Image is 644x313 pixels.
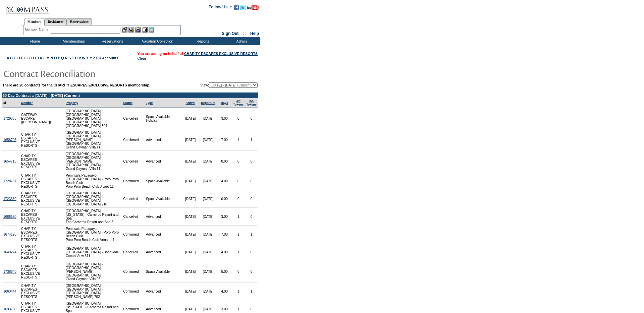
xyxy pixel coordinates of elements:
td: 1 [245,129,258,151]
a: Status [123,101,132,105]
a: 1658705 [3,138,16,142]
a: 1723660 [3,197,16,201]
span: :: [243,31,246,36]
td: 1 [232,208,245,226]
a: M [47,56,50,60]
a: Help [250,31,259,36]
td: Advanced [145,226,181,243]
a: Clear [138,56,146,60]
a: 1654710 [3,160,16,163]
img: b_calculator.gif [149,27,154,33]
a: X [87,56,89,60]
td: CHARITY ESCAPES EXCLUSIVE RESORTS [20,190,52,208]
td: CHARITY ESCAPES EXCLUSIVE RESORTS [20,283,52,300]
a: K [40,56,43,60]
td: Advanced [145,151,181,172]
td: GATEWAY ESCAPE ([PERSON_NAME]) [20,108,52,129]
td: 0 [232,190,245,208]
a: ER Accounts [96,56,118,60]
td: Space Available Holiday [145,108,181,129]
td: 0.00 [217,151,232,172]
a: O [54,56,57,60]
td: 1 [245,283,258,300]
td: CHARITY ESCAPES EXCLUSIVE RESORTS [20,208,52,226]
td: View: [186,82,258,88]
td: [DATE] [199,190,217,208]
a: Days [221,101,228,105]
td: [GEOGRAPHIC_DATA], [US_STATE] - Carneros Resort and Spa The Carneros Resort and Spa 3 [64,208,122,226]
td: [DATE] [181,226,199,243]
td: [GEOGRAPHIC_DATA], [GEOGRAPHIC_DATA] - [GEOGRAPHIC_DATA] [PERSON_NAME] 702 [64,283,122,300]
td: Confirmed [122,172,145,190]
a: 1663444 [3,290,16,293]
a: I [35,56,36,60]
td: CHARITY ESCAPES EXCLUSIVE RESORTS [20,172,52,190]
b: There are 20 contracts for the CHARITY ESCAPES EXCLUSIVE RESORTS membership: [2,83,151,87]
td: Vacation Collection [131,37,183,45]
a: 1686580 [3,215,16,218]
a: D [17,56,20,60]
td: [DATE] [181,208,199,226]
td: [DATE] [199,129,217,151]
td: 1 [245,226,258,243]
td: 0 [245,208,258,226]
td: 1 [232,226,245,243]
a: 1729855 [3,117,16,120]
td: 0 [245,151,258,172]
td: Cancelled [122,208,145,226]
a: 1738840 [3,270,16,273]
img: Follow us on Twitter [240,5,246,10]
a: W [82,56,86,60]
td: Advanced [145,208,181,226]
td: [DATE] [199,208,217,226]
a: Arrival [185,101,195,105]
td: 7.00 [217,226,232,243]
td: [DATE] [199,261,217,283]
div: Member Name: [25,27,51,33]
td: CHARITY ESCAPES EXCLUSIVE RESORTS [20,261,52,283]
a: Y [90,56,92,60]
td: [DATE] [181,243,199,261]
td: 7.00 [217,129,232,151]
a: C [14,56,16,60]
a: 1649224 [3,250,16,254]
a: Member [21,101,33,105]
td: [DATE] [199,108,217,129]
a: CHARITY ESCAPES EXCLUSIVE RESORTS [184,52,258,56]
td: Reservations [92,37,131,45]
a: L [43,56,45,60]
a: 1674196 [3,233,16,236]
td: Cancelled [122,108,145,129]
td: [DATE] [181,129,199,151]
a: H [31,56,34,60]
td: Space Available [145,190,181,208]
td: [GEOGRAPHIC_DATA] - [GEOGRAPHIC_DATA][PERSON_NAME], [GEOGRAPHIC_DATA] Grand Cayman Villa 11 [64,129,122,151]
a: T [72,56,74,60]
img: View [128,27,134,33]
td: [DATE] [199,226,217,243]
span: You are acting on behalf of: [138,52,258,56]
td: Peninsula Papagayo, [GEOGRAPHIC_DATA] - Poro Poro Beach Club Poro Poro Beach Club Jicaro 11 [64,172,122,190]
td: Advanced [145,283,181,300]
a: Z [93,56,95,60]
a: R [65,56,68,60]
img: b_edit.gif [122,27,127,33]
td: [DATE] [181,151,199,172]
td: Confirmed [122,283,145,300]
a: 1693760 [3,307,16,311]
td: 1 [232,243,245,261]
a: Q [61,56,64,60]
a: Subscribe to our YouTube Channel [247,7,259,11]
td: [DATE] [181,190,199,208]
img: pgTtlContractReconciliation.gif [3,67,138,80]
td: 0 [245,243,258,261]
td: [DATE] [181,261,199,283]
td: [DATE] [181,108,199,129]
a: P [58,56,60,60]
a: Reservations [67,18,92,25]
td: 1 [232,129,245,151]
img: Reservations [142,27,148,33]
td: Follow Us :: [209,4,232,12]
a: U [75,56,78,60]
td: Admin [221,37,260,45]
